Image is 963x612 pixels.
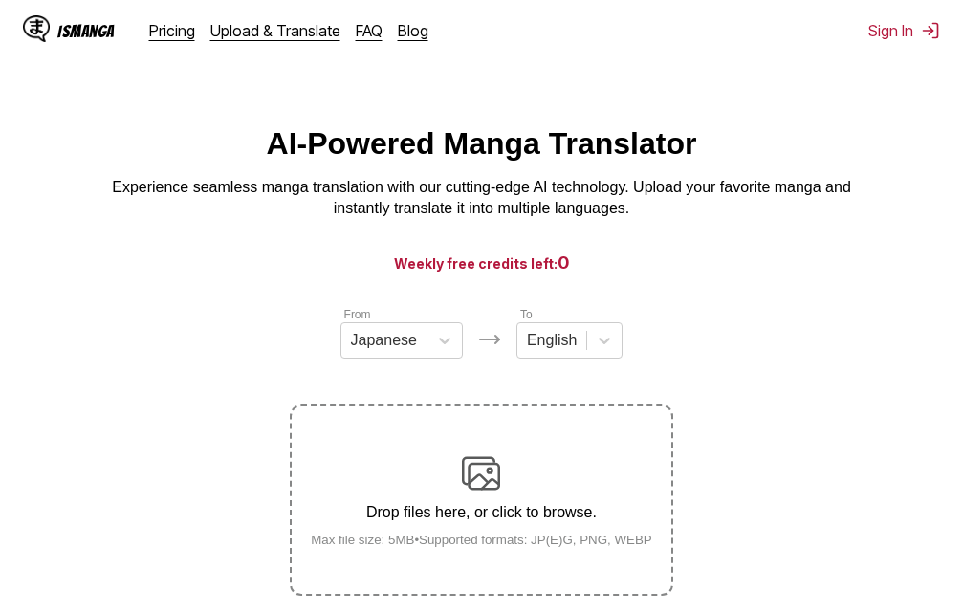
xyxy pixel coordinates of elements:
[149,21,195,40] a: Pricing
[868,21,940,40] button: Sign In
[344,308,371,321] label: From
[99,177,865,220] p: Experience seamless manga translation with our cutting-edge AI technology. Upload your favorite m...
[921,21,940,40] img: Sign out
[295,533,668,547] small: Max file size: 5MB • Supported formats: JP(E)G, PNG, WEBP
[520,308,533,321] label: To
[57,22,115,40] div: IsManga
[356,21,383,40] a: FAQ
[267,126,697,162] h1: AI-Powered Manga Translator
[46,251,917,274] h3: Weekly free credits left:
[23,15,149,46] a: IsManga LogoIsManga
[398,21,428,40] a: Blog
[478,328,501,351] img: Languages icon
[558,252,570,273] span: 0
[295,504,668,521] p: Drop files here, or click to browse.
[210,21,340,40] a: Upload & Translate
[23,15,50,42] img: IsManga Logo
